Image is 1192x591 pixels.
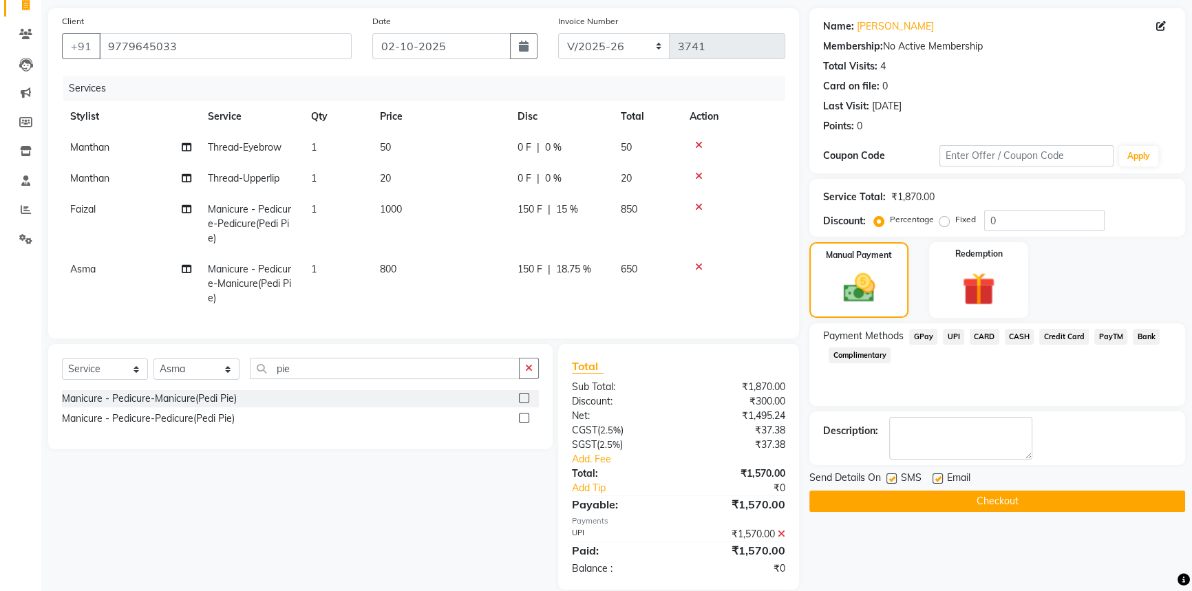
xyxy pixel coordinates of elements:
div: 4 [880,59,886,74]
div: Total Visits: [823,59,877,74]
div: Manicure - Pedicure-Pedicure(Pedi Pie) [62,411,235,426]
button: Checkout [809,491,1185,512]
div: [DATE] [872,99,902,114]
span: 2.5% [599,439,620,450]
label: Client [62,15,84,28]
span: 650 [621,263,637,275]
a: Add. Fee [562,452,796,466]
div: Name: [823,19,854,34]
span: CARD [970,329,999,345]
span: 18.75 % [556,262,591,277]
span: Manthan [70,141,109,153]
span: 1 [311,203,317,215]
input: Search or Scan [250,358,520,379]
span: Manicure - Pedicure-Manicure(Pedi Pie) [208,263,291,304]
label: Manual Payment [826,249,892,261]
span: Email [947,471,970,488]
span: GPay [909,329,937,345]
div: Payments [572,515,786,527]
div: ₹1,570.00 [679,527,796,541]
input: Search by Name/Mobile/Email/Code [99,33,352,59]
div: Discount: [562,394,679,409]
label: Fixed [955,213,976,226]
span: SGST [572,438,597,451]
div: ₹1,570.00 [679,466,796,481]
div: Points: [823,119,854,133]
span: | [548,202,551,217]
span: 850 [621,203,637,215]
a: [PERSON_NAME] [857,19,934,34]
span: Bank [1133,329,1160,345]
span: 0 % [545,171,562,186]
th: Total [613,101,681,132]
span: 20 [380,172,391,184]
span: 0 F [518,171,531,186]
span: | [537,140,540,155]
div: ₹37.38 [679,438,796,452]
div: 0 [857,119,862,133]
div: Services [63,76,796,101]
th: Price [372,101,509,132]
div: ₹0 [679,561,796,576]
div: No Active Membership [823,39,1171,54]
div: Net: [562,409,679,423]
a: Add Tip [562,481,699,495]
input: Enter Offer / Coupon Code [939,145,1114,166]
div: ₹1,570.00 [679,496,796,513]
div: Membership: [823,39,883,54]
button: +91 [62,33,100,59]
div: 0 [882,79,888,94]
span: | [537,171,540,186]
span: Credit Card [1039,329,1089,345]
span: SMS [901,471,922,488]
div: ₹1,570.00 [679,542,796,559]
div: ₹1,870.00 [679,380,796,394]
span: 15 % [556,202,578,217]
div: ₹0 [698,481,796,495]
label: Invoice Number [558,15,618,28]
span: 1000 [380,203,402,215]
label: Percentage [890,213,934,226]
div: ₹1,870.00 [891,190,935,204]
span: 2.5% [600,425,621,436]
span: 20 [621,172,632,184]
span: Thread-Upperlip [208,172,279,184]
th: Service [200,101,303,132]
div: Total: [562,466,679,481]
div: ₹300.00 [679,394,796,409]
span: 50 [621,141,632,153]
div: Service Total: [823,190,886,204]
span: UPI [943,329,964,345]
span: 0 F [518,140,531,155]
span: 800 [380,263,396,275]
span: | [548,262,551,277]
div: Sub Total: [562,380,679,394]
span: 0 % [545,140,562,155]
span: 150 F [518,262,542,277]
span: Manthan [70,172,109,184]
div: Balance : [562,561,679,576]
div: ₹1,495.24 [679,409,796,423]
span: CASH [1005,329,1034,345]
div: Discount: [823,214,866,228]
span: Send Details On [809,471,881,488]
div: Manicure - Pedicure-Manicure(Pedi Pie) [62,391,237,406]
div: UPI [562,527,679,541]
th: Action [681,101,785,132]
div: Payable: [562,496,679,513]
span: 50 [380,141,391,153]
div: Coupon Code [823,149,939,163]
div: ( ) [562,423,679,438]
th: Disc [509,101,613,132]
img: _gift.svg [952,268,1005,310]
span: 1 [311,141,317,153]
span: PayTM [1094,329,1127,345]
div: ( ) [562,438,679,452]
div: Description: [823,424,878,438]
img: _cash.svg [833,270,885,306]
span: Complimentary [829,347,891,363]
div: Last Visit: [823,99,869,114]
span: Thread-Eyebrow [208,141,281,153]
label: Date [372,15,391,28]
span: Payment Methods [823,329,904,343]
